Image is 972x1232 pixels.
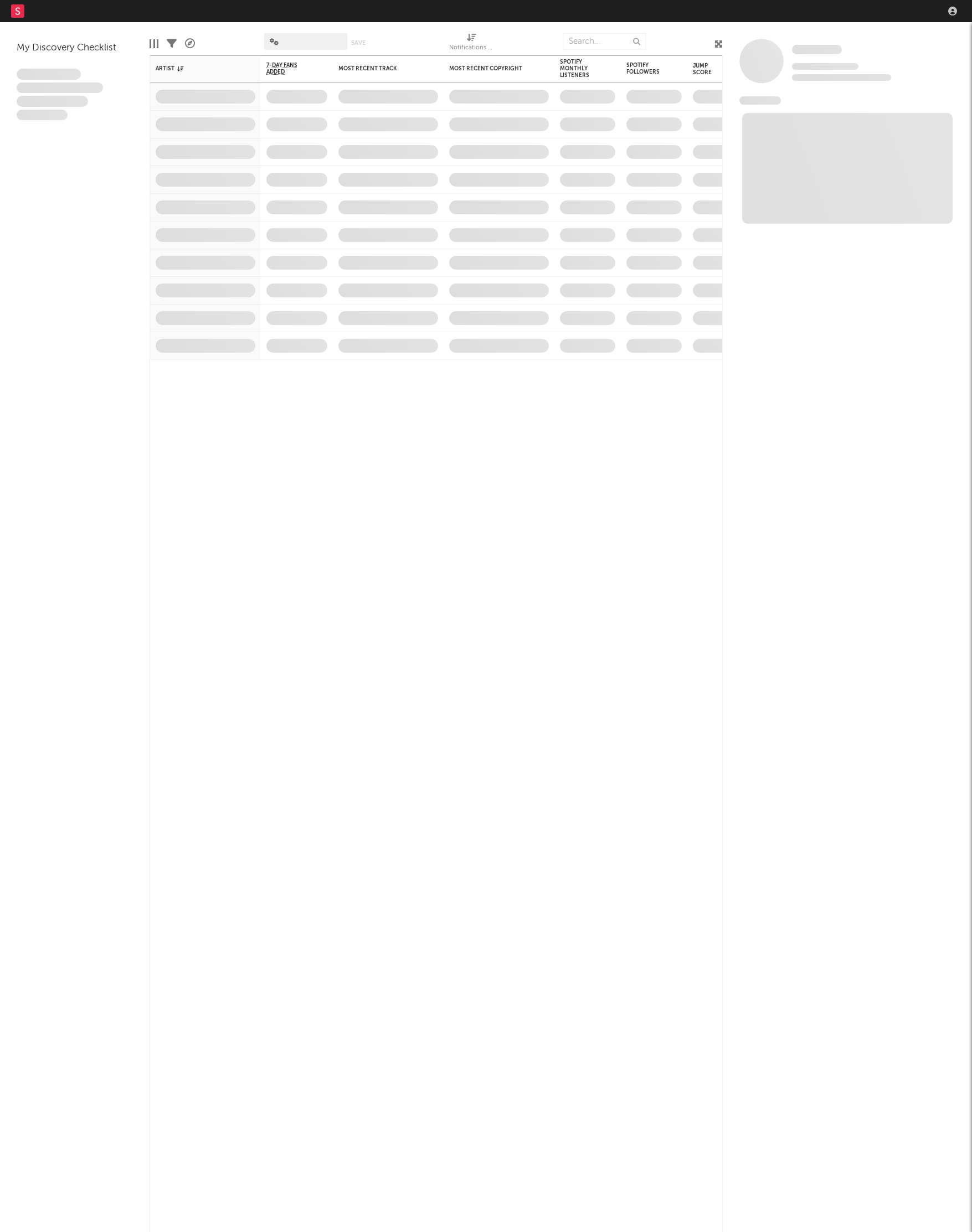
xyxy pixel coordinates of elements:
[338,65,421,72] div: Most Recent Track
[449,42,493,55] div: Notifications (Artist)
[17,69,81,80] span: Lorem ipsum dolor
[156,65,239,72] div: Artist
[185,28,195,60] div: A&R Pipeline
[739,96,781,105] span: News Feed
[150,28,158,60] div: Edit Columns
[449,65,532,72] div: Most Recent Copyright
[563,33,646,50] input: Search...
[560,59,599,79] div: Spotify Monthly Listeners
[693,63,721,76] div: Jump Score
[17,42,133,55] div: My Discovery Checklist
[167,28,177,60] div: Filters
[17,110,68,121] span: Aliquam viverra
[792,74,891,81] span: 0 fans last week
[266,62,311,75] span: 7-Day Fans Added
[351,40,366,46] button: Save
[449,28,493,60] div: Notifications (Artist)
[626,62,665,75] div: Spotify Followers
[792,44,842,55] a: Some Artist
[17,96,88,107] span: Praesent ac interdum
[17,83,103,94] span: Integer aliquet in purus et
[792,63,858,70] span: Tracking Since: [DATE]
